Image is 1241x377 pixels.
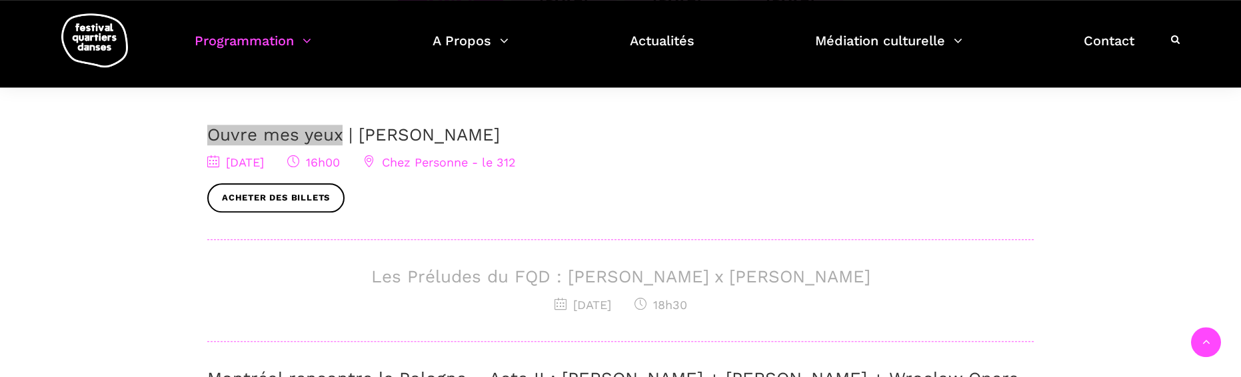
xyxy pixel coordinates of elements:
[207,266,1034,287] h3: Les Préludes du FQD : [PERSON_NAME] x [PERSON_NAME]
[195,29,311,69] a: Programmation
[630,29,694,69] a: Actualités
[815,29,962,69] a: Médiation culturelle
[1084,29,1134,69] a: Contact
[61,13,128,67] img: logo-fqd-med
[207,125,500,145] a: Ouvre mes yeux | [PERSON_NAME]
[287,155,340,169] span: 16h00
[207,183,345,213] a: Acheter des billets
[433,29,509,69] a: A Propos
[207,155,264,169] span: [DATE]
[634,298,687,312] span: 18h30
[555,298,611,312] span: [DATE]
[363,155,516,169] span: Chez Personne - le 312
